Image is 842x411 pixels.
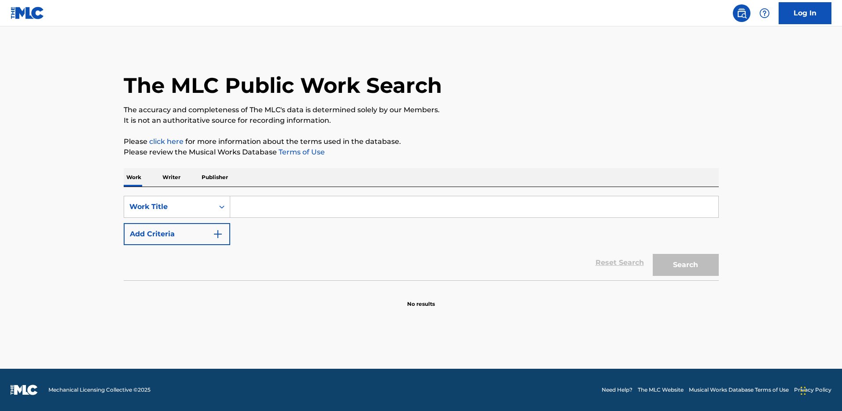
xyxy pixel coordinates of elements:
a: Terms of Use [277,148,325,156]
img: search [736,8,747,18]
p: Work [124,168,144,187]
div: Work Title [129,202,209,212]
p: Writer [160,168,183,187]
p: Please for more information about the terms used in the database. [124,136,719,147]
img: MLC Logo [11,7,44,19]
a: Privacy Policy [794,386,831,394]
a: The MLC Website [638,386,684,394]
div: Drag [801,378,806,404]
span: Mechanical Licensing Collective © 2025 [48,386,151,394]
a: click here [149,137,184,146]
form: Search Form [124,196,719,280]
p: Please review the Musical Works Database [124,147,719,158]
img: help [759,8,770,18]
div: Help [756,4,773,22]
img: 9d2ae6d4665cec9f34b9.svg [213,229,223,239]
img: logo [11,385,38,395]
a: Need Help? [602,386,632,394]
p: No results [407,290,435,308]
h1: The MLC Public Work Search [124,72,442,99]
a: Public Search [733,4,750,22]
button: Add Criteria [124,223,230,245]
a: Musical Works Database Terms of Use [689,386,789,394]
p: Publisher [199,168,231,187]
p: It is not an authoritative source for recording information. [124,115,719,126]
p: The accuracy and completeness of The MLC's data is determined solely by our Members. [124,105,719,115]
a: Log In [779,2,831,24]
iframe: Chat Widget [798,369,842,411]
